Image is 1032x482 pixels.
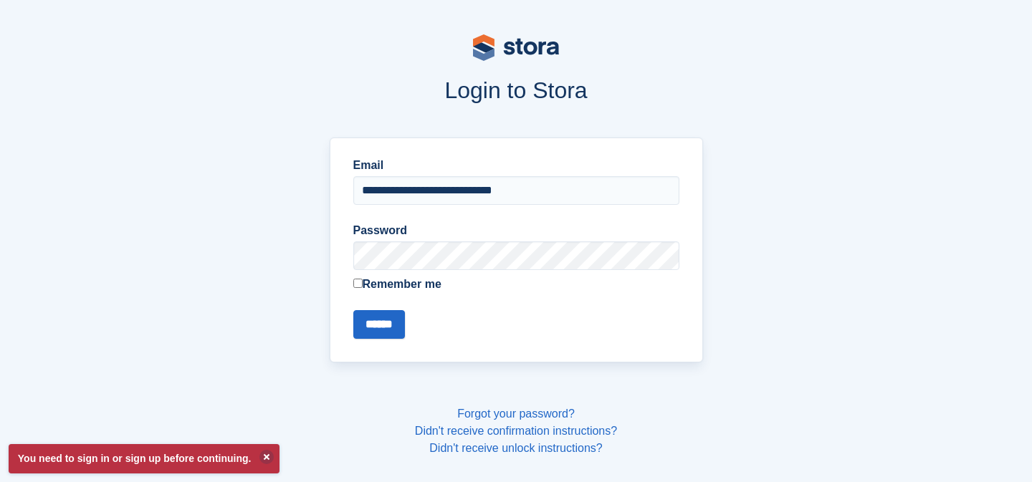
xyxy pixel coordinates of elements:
label: Email [353,157,679,174]
h1: Login to Stora [56,77,976,103]
a: Forgot your password? [457,408,575,420]
label: Remember me [353,276,679,293]
input: Remember me [353,279,363,288]
img: stora-logo-53a41332b3708ae10de48c4981b4e9114cc0af31d8433b30ea865607fb682f29.svg [473,34,559,61]
a: Didn't receive unlock instructions? [429,442,602,454]
p: You need to sign in or sign up before continuing. [9,444,279,473]
label: Password [353,222,679,239]
a: Didn't receive confirmation instructions? [415,425,617,437]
